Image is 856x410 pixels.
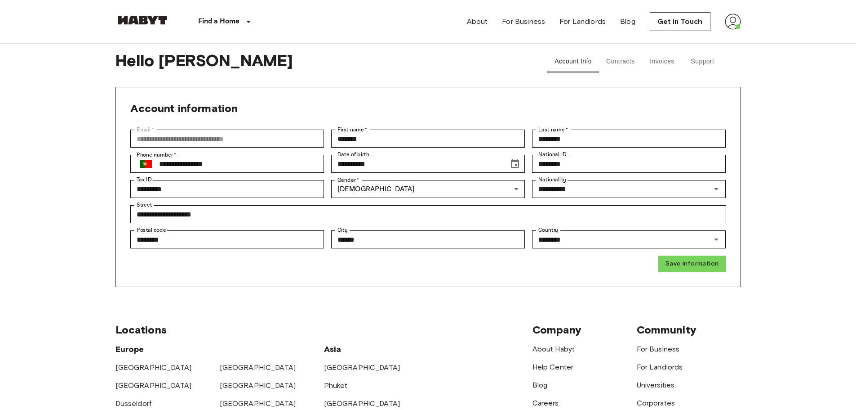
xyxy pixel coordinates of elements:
[683,51,723,72] button: Support
[599,51,642,72] button: Contracts
[337,176,359,184] label: Gender
[547,51,599,72] button: Account Info
[710,183,723,195] button: Open
[324,399,400,408] a: [GEOGRAPHIC_DATA]
[538,126,568,134] label: Last name
[331,180,525,198] div: [DEMOGRAPHIC_DATA]
[506,155,524,173] button: Choose date, selected date is Apr 10, 2003
[331,130,525,148] div: First name
[559,16,606,27] a: For Landlords
[532,155,726,173] div: National ID
[115,399,152,408] a: Dusseldorf
[130,180,324,198] div: Tax ID
[130,205,726,223] div: Street
[140,160,152,168] img: Portugal
[115,323,167,336] span: Locations
[337,151,369,158] label: Date of birth
[137,176,151,184] label: Tax ID
[620,16,635,27] a: Blog
[137,154,155,173] button: Select country
[137,151,177,159] label: Phone number
[538,226,558,234] label: Country
[637,363,683,371] a: For Landlords
[538,176,566,184] label: Nationality
[115,51,523,72] span: Hello [PERSON_NAME]
[115,381,192,390] a: [GEOGRAPHIC_DATA]
[532,345,575,353] a: About Habyt
[637,345,680,353] a: For Business
[130,230,324,248] div: Postal code
[532,363,574,371] a: Help Center
[130,102,238,115] span: Account information
[467,16,488,27] a: About
[650,12,710,31] a: Get in Touch
[130,130,324,148] div: Email
[198,16,240,27] p: Find a Home
[658,256,726,272] button: Save information
[324,381,348,390] a: Phuket
[637,399,675,407] a: Corporates
[115,344,144,354] span: Europe
[220,381,296,390] a: [GEOGRAPHIC_DATA]
[337,126,368,134] label: First name
[532,130,726,148] div: Last name
[637,323,696,336] span: Community
[710,233,723,246] button: Open
[532,323,582,336] span: Company
[532,381,548,389] a: Blog
[220,399,296,408] a: [GEOGRAPHIC_DATA]
[538,151,566,158] label: National ID
[532,399,559,407] a: Careers
[324,363,400,372] a: [GEOGRAPHIC_DATA]
[115,16,169,25] img: Habyt
[220,363,296,372] a: [GEOGRAPHIC_DATA]
[637,381,675,389] a: Universities
[137,226,166,234] label: Postal code
[502,16,545,27] a: For Business
[137,126,154,134] label: Email
[137,201,152,209] label: Street
[324,344,342,354] span: Asia
[331,230,525,248] div: City
[725,14,741,30] img: avatar
[642,51,683,72] button: Invoices
[337,226,348,234] label: City
[115,363,192,372] a: [GEOGRAPHIC_DATA]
